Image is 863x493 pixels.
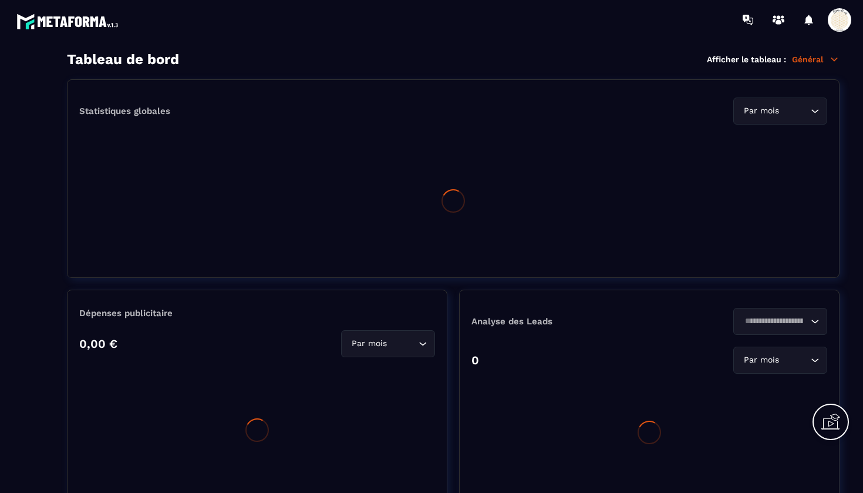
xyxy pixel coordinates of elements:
p: Général [792,54,840,65]
input: Search for option [389,337,416,350]
div: Search for option [733,347,827,374]
input: Search for option [781,105,808,118]
div: Search for option [733,308,827,335]
p: Statistiques globales [79,106,170,116]
input: Search for option [741,315,808,328]
p: Afficher le tableau : [707,55,786,64]
div: Search for option [733,98,827,125]
span: Par mois [741,105,781,118]
span: Par mois [349,337,389,350]
input: Search for option [781,354,808,367]
span: Par mois [741,354,781,367]
img: logo [16,11,122,32]
p: Analyse des Leads [471,316,649,327]
div: Search for option [341,330,435,357]
h3: Tableau de bord [67,51,179,68]
p: 0 [471,353,479,367]
p: 0,00 € [79,337,117,351]
p: Dépenses publicitaire [79,308,435,318]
